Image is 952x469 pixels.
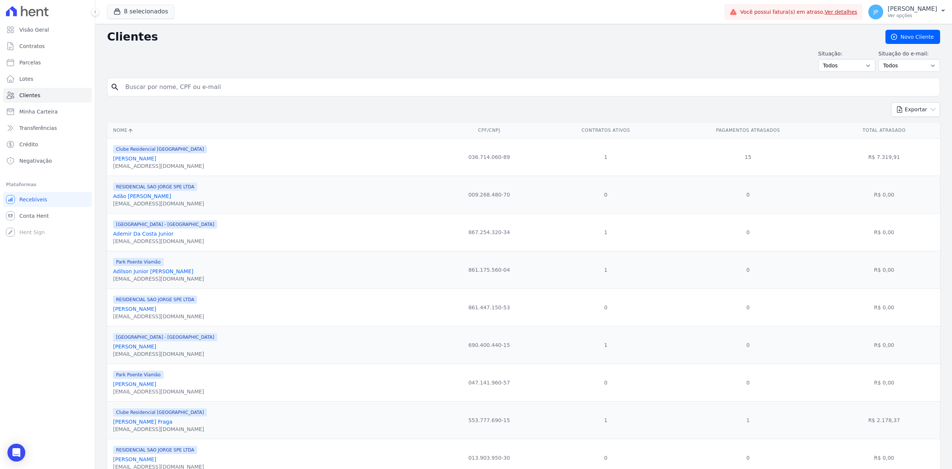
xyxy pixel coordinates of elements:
[113,388,204,395] div: [EMAIL_ADDRESS][DOMAIN_NAME]
[3,208,92,223] a: Conta Hent
[668,176,828,213] td: 0
[888,13,937,19] p: Ver opções
[113,408,207,417] span: Clube Residencial [GEOGRAPHIC_DATA]
[891,102,940,117] button: Exportar
[828,176,940,213] td: R$ 0,00
[668,288,828,326] td: 0
[878,50,940,58] label: Situação do e-mail:
[107,4,174,19] button: 8 selecionados
[19,141,38,148] span: Crédito
[121,80,937,95] input: Buscar por nome, CPF ou e-mail
[3,55,92,70] a: Parcelas
[113,193,171,199] a: Adão [PERSON_NAME]
[107,30,874,44] h2: Clientes
[828,326,940,364] td: R$ 0,00
[435,401,544,439] td: 553.777.690-15
[544,364,668,401] td: 0
[113,371,164,379] span: Park Poente Viamão
[828,213,940,251] td: R$ 0,00
[113,344,156,350] a: [PERSON_NAME]
[19,196,47,203] span: Recebíveis
[668,213,828,251] td: 0
[668,401,828,439] td: 1
[113,156,156,162] a: [PERSON_NAME]
[113,456,156,462] a: [PERSON_NAME]
[3,88,92,103] a: Clientes
[113,145,207,153] span: Clube Residencial [GEOGRAPHIC_DATA]
[435,138,544,176] td: 036.714.060-89
[828,288,940,326] td: R$ 0,00
[113,313,204,320] div: [EMAIL_ADDRESS][DOMAIN_NAME]
[885,30,940,44] a: Novo Cliente
[544,288,668,326] td: 0
[435,176,544,213] td: 009.268.480-70
[113,183,197,191] span: RESIDENCIAL SAO JORGE SPE LTDA
[19,42,45,50] span: Contratos
[828,401,940,439] td: R$ 2.178,37
[544,401,668,439] td: 1
[113,419,173,425] a: [PERSON_NAME] Fraga
[668,123,828,138] th: Pagamentos Atrasados
[3,71,92,86] a: Lotes
[668,251,828,288] td: 0
[740,8,857,16] span: Você possui fatura(s) em atraso.
[3,153,92,168] a: Negativação
[3,192,92,207] a: Recebíveis
[818,50,875,58] label: Situação:
[19,59,41,66] span: Parcelas
[3,22,92,37] a: Visão Geral
[544,326,668,364] td: 1
[3,121,92,135] a: Transferências
[7,444,25,462] div: Open Intercom Messenger
[828,138,940,176] td: R$ 7.319,91
[862,1,952,22] button: JP [PERSON_NAME] Ver opções
[888,5,937,13] p: [PERSON_NAME]
[113,446,197,454] span: RESIDENCIAL SAO JORGE SPE LTDA
[828,251,940,288] td: R$ 0,00
[113,333,217,341] span: [GEOGRAPHIC_DATA] - [GEOGRAPHIC_DATA]
[110,83,119,92] i: search
[113,350,217,358] div: [EMAIL_ADDRESS][DOMAIN_NAME]
[668,364,828,401] td: 0
[544,213,668,251] td: 1
[19,157,52,165] span: Negativação
[435,213,544,251] td: 867.254.320-34
[668,138,828,176] td: 15
[874,9,878,15] span: JP
[544,123,668,138] th: Contratos Ativos
[19,124,57,132] span: Transferências
[3,104,92,119] a: Minha Carteira
[19,212,49,220] span: Conta Hent
[828,364,940,401] td: R$ 0,00
[435,123,544,138] th: CPF/CNPJ
[435,364,544,401] td: 047.141.960-57
[435,251,544,288] td: 861.175.560-04
[544,176,668,213] td: 0
[828,123,940,138] th: Total Atrasado
[668,326,828,364] td: 0
[113,162,207,170] div: [EMAIL_ADDRESS][DOMAIN_NAME]
[113,425,207,433] div: [EMAIL_ADDRESS][DOMAIN_NAME]
[3,39,92,54] a: Contratos
[3,137,92,152] a: Crédito
[113,200,204,207] div: [EMAIL_ADDRESS][DOMAIN_NAME]
[544,138,668,176] td: 1
[113,275,204,283] div: [EMAIL_ADDRESS][DOMAIN_NAME]
[113,306,156,312] a: [PERSON_NAME]
[544,251,668,288] td: 1
[825,9,858,15] a: Ver detalhes
[435,288,544,326] td: 861.447.150-53
[435,326,544,364] td: 690.400.440-15
[19,108,58,115] span: Minha Carteira
[113,220,217,229] span: [GEOGRAPHIC_DATA] - [GEOGRAPHIC_DATA]
[113,237,217,245] div: [EMAIL_ADDRESS][DOMAIN_NAME]
[19,75,33,83] span: Lotes
[113,268,193,274] a: Adilson Junior [PERSON_NAME]
[113,231,174,237] a: Ademir Da Costa Junior
[113,296,197,304] span: RESIDENCIAL SAO JORGE SPE LTDA
[113,258,164,266] span: Park Poente Viamão
[6,180,89,189] div: Plataformas
[19,92,40,99] span: Clientes
[107,123,435,138] th: Nome
[113,381,156,387] a: [PERSON_NAME]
